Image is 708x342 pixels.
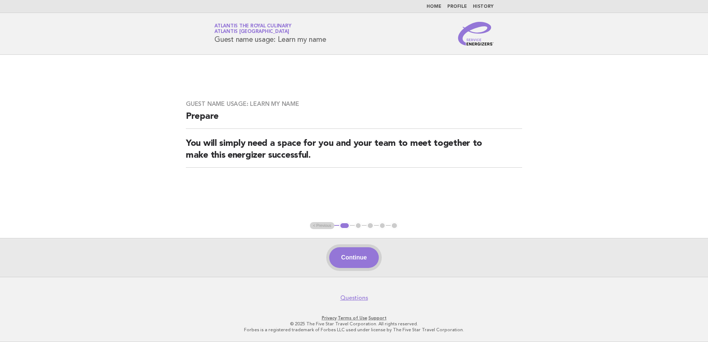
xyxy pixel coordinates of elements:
[329,247,378,268] button: Continue
[427,4,441,9] a: Home
[127,321,581,327] p: © 2025 The Five Star Travel Corporation. All rights reserved.
[186,111,522,129] h2: Prepare
[127,315,581,321] p: · ·
[214,24,326,43] h1: Guest name usage: Learn my name
[214,24,291,34] a: Atlantis the Royal CulinaryAtlantis [GEOGRAPHIC_DATA]
[339,222,350,229] button: 1
[473,4,494,9] a: History
[368,315,387,321] a: Support
[214,30,289,34] span: Atlantis [GEOGRAPHIC_DATA]
[458,22,494,46] img: Service Energizers
[340,294,368,302] a: Questions
[186,138,522,168] h2: You will simply need a space for you and your team to meet together to make this energizer succes...
[338,315,367,321] a: Terms of Use
[127,327,581,333] p: Forbes is a registered trademark of Forbes LLC used under license by The Five Star Travel Corpora...
[186,100,522,108] h3: Guest name usage: Learn my name
[322,315,337,321] a: Privacy
[447,4,467,9] a: Profile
